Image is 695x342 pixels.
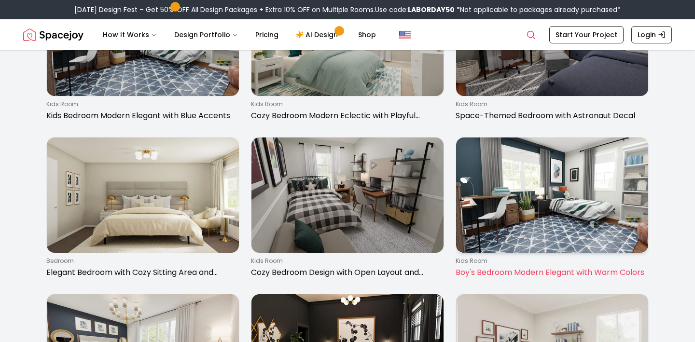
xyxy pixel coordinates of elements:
[251,267,440,278] p: Cozy Bedroom Design with Open Layout and Shelving
[455,5,621,14] span: *Not applicable to packages already purchased*
[248,25,286,44] a: Pricing
[46,100,236,108] p: kids room
[456,137,648,253] img: Boy's Bedroom Modern Elegant with Warm Colors
[74,5,621,14] div: [DATE] Design Fest – Get 50% OFF All Design Packages + Extra 10% OFF on Multiple Rooms.
[251,110,440,122] p: Cozy Bedroom Modern Eclectic with Playful Elements
[46,110,236,122] p: Kids Bedroom Modern Elegant with Blue Accents
[251,100,440,108] p: kids room
[47,137,239,253] img: Elegant Bedroom with Cozy Sitting Area and Gallery Wall
[46,137,239,282] a: Elegant Bedroom with Cozy Sitting Area and Gallery WallbedroomElegant Bedroom with Cozy Sitting A...
[408,5,455,14] b: LABORDAY50
[23,25,83,44] img: Spacejoy Logo
[631,26,672,43] a: Login
[399,29,411,41] img: United States
[456,137,649,282] a: Boy's Bedroom Modern Elegant with Warm Colorskids roomBoy's Bedroom Modern Elegant with Warm Colors
[95,25,165,44] button: How It Works
[167,25,246,44] button: Design Portfolio
[456,267,645,278] p: Boy's Bedroom Modern Elegant with Warm Colors
[23,19,672,50] nav: Global
[95,25,384,44] nav: Main
[251,257,440,265] p: kids room
[46,257,236,265] p: bedroom
[350,25,384,44] a: Shop
[456,100,645,108] p: kids room
[288,25,348,44] a: AI Design
[456,257,645,265] p: kids room
[46,267,236,278] p: Elegant Bedroom with Cozy Sitting Area and Gallery Wall
[549,26,624,43] a: Start Your Project
[456,110,645,122] p: Space-Themed Bedroom with Astronaut Decal
[23,25,83,44] a: Spacejoy
[251,137,444,253] img: Cozy Bedroom Design with Open Layout and Shelving
[375,5,455,14] span: Use code:
[251,137,444,282] a: Cozy Bedroom Design with Open Layout and Shelvingkids roomCozy Bedroom Design with Open Layout an...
